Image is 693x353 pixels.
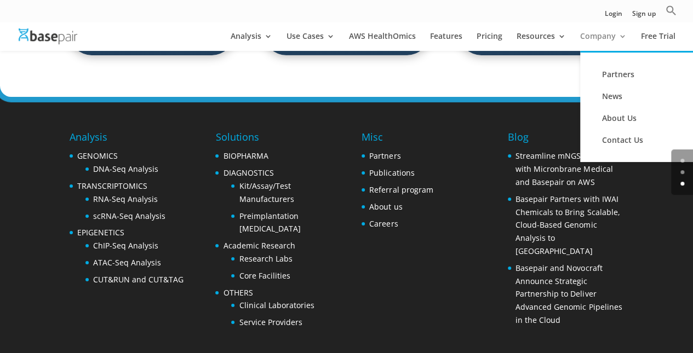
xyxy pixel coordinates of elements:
a: ATAC-Seq Analysis [93,257,161,268]
a: TRANSCRIPTOMICS [77,181,147,191]
a: Referral program [369,184,433,195]
a: Preimplantation [MEDICAL_DATA] [239,211,300,234]
a: Resources [517,32,566,51]
a: Research Labs [239,253,292,264]
a: About us [369,201,402,212]
a: 2 [680,182,684,186]
a: Analysis [231,32,272,51]
a: OTHERS [223,287,253,298]
iframe: Drift Widget Chat Controller [483,274,680,340]
a: Company [580,32,627,51]
svg: Search [666,5,677,16]
a: Publications [369,167,414,178]
a: BIOPHARMA [223,151,268,161]
a: Basepair Partners with IWAI Chemicals to Bring Scalable, Cloud-Based Genomic Analysis to [GEOGRAP... [516,194,620,256]
a: Core Facilities [239,270,290,281]
h4: Misc [362,130,433,149]
a: Basepair and Novocraft Announce Strategic Partnership to Deliver Advanced Genomic Pipelines in th... [516,263,622,325]
a: Careers [369,218,398,229]
a: Partners [369,151,400,161]
a: CUT&RUN and CUT&TAG [93,274,184,285]
a: Streamline mNGS analysis with Micronbrane Medical and Basepair on AWS [516,151,612,187]
a: 1 [680,170,684,174]
a: Use Cases [287,32,335,51]
a: RNA-Seq Analysis [93,194,158,204]
a: Free Trial [641,32,675,51]
a: ChIP-Seq Analysis [93,240,158,251]
a: 0 [680,159,684,163]
a: Academic Research [223,240,295,251]
img: Basepair [19,28,77,44]
a: EPIGENETICS [77,227,124,238]
h4: Analysis [70,130,184,149]
a: Kit/Assay/Test Manufacturers [239,181,294,204]
a: Pricing [477,32,502,51]
a: Sign up [632,10,656,22]
a: GENOMICS [77,151,118,161]
a: Clinical Laboratories [239,300,314,310]
a: scRNA-Seq Analysis [93,211,165,221]
a: Search Icon Link [666,5,677,22]
a: AWS HealthOmics [349,32,416,51]
a: DIAGNOSTICS [223,167,273,178]
a: Features [430,32,462,51]
h4: Blog [508,130,623,149]
h4: Solutions [215,130,331,149]
a: DNA-Seq Analysis [93,164,158,174]
a: Service Providers [239,317,302,327]
a: Login [605,10,622,22]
